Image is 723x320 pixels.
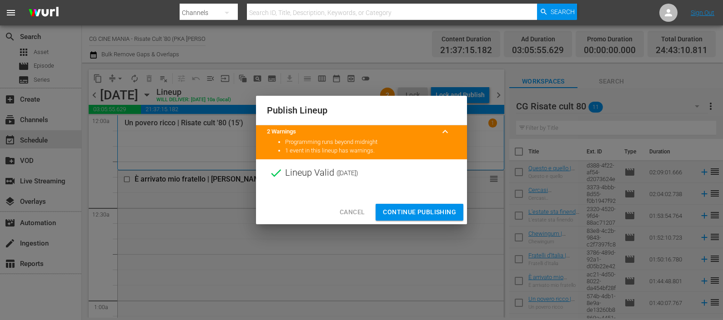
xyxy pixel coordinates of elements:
a: Sign Out [691,9,714,16]
span: ( [DATE] ) [336,166,358,180]
span: Search [551,4,575,20]
li: Programming runs beyond midnight [285,138,456,147]
div: Lineup Valid [256,159,467,187]
button: keyboard_arrow_up [434,121,456,143]
span: menu [5,7,16,18]
span: Continue Publishing [383,207,456,218]
li: 1 event in this lineup has warnings. [285,147,456,155]
button: Cancel [332,204,372,221]
h2: Publish Lineup [267,103,456,118]
title: 2 Warnings [267,128,434,136]
button: Continue Publishing [376,204,463,221]
img: ans4CAIJ8jUAAAAAAAAAAAAAAAAAAAAAAAAgQb4GAAAAAAAAAAAAAAAAAAAAAAAAJMjXAAAAAAAAAAAAAAAAAAAAAAAAgAT5G... [22,2,65,24]
span: keyboard_arrow_up [440,126,451,137]
span: Cancel [340,207,365,218]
